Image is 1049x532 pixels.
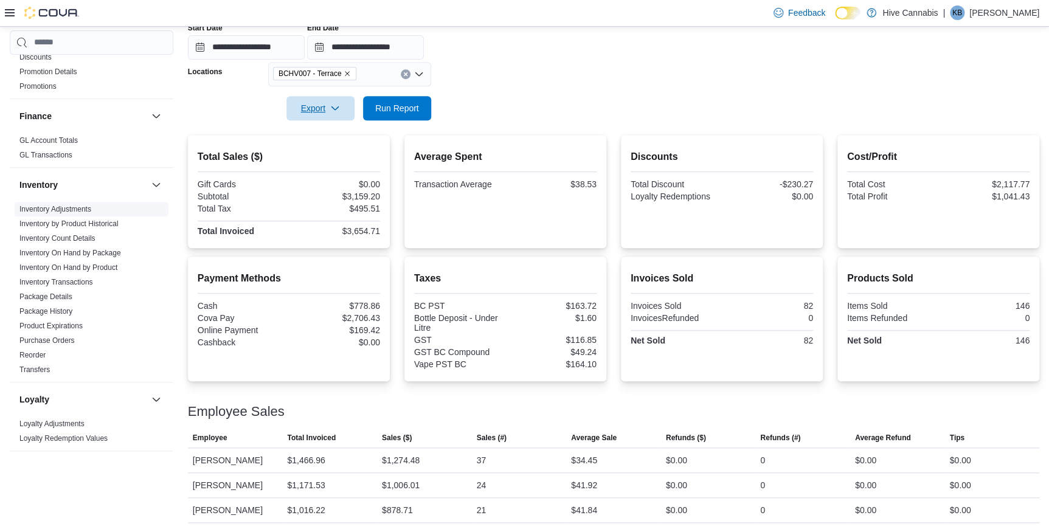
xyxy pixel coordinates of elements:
h2: Average Spent [414,150,597,164]
span: Inventory On Hand by Package [19,248,121,258]
a: GL Account Totals [19,136,78,145]
span: Sales ($) [382,433,412,443]
h2: Total Sales ($) [198,150,380,164]
a: Feedback [769,1,830,25]
button: Loyalty [19,393,147,406]
h2: Payment Methods [198,271,380,286]
div: 37 [477,453,486,468]
div: Total Discount [631,179,719,189]
span: Refunds (#) [760,433,800,443]
span: Inventory by Product Historical [19,219,119,229]
div: 0 [724,313,813,323]
span: Export [294,96,347,120]
a: Loyalty Redemption Values [19,434,108,443]
h3: Loyalty [19,393,49,406]
strong: Net Sold [631,336,665,345]
span: Transfers [19,365,50,375]
a: Discounts [19,53,52,61]
span: Package History [19,306,72,316]
h2: Discounts [631,150,813,164]
div: 21 [477,503,486,517]
span: Sales (#) [477,433,507,443]
span: Reorder [19,350,46,360]
div: $0.00 [666,503,687,517]
div: $1,041.43 [941,192,1030,201]
div: [PERSON_NAME] [188,448,283,472]
div: $0.00 [291,179,380,189]
div: Invoices Sold [631,301,719,311]
div: Cova Pay [198,313,286,323]
span: Promotions [19,81,57,91]
a: Inventory by Product Historical [19,219,119,228]
div: $41.84 [571,503,597,517]
div: $163.72 [508,301,597,311]
div: $164.10 [508,359,597,369]
input: Press the down key to open a popover containing a calendar. [188,35,305,60]
div: Loyalty [10,416,173,451]
button: Finance [19,110,147,122]
span: Inventory Adjustments [19,204,91,214]
div: Finance [10,133,173,167]
div: 82 [724,336,813,345]
div: $0.00 [666,478,687,492]
span: Average Refund [855,433,911,443]
input: Dark Mode [835,7,860,19]
span: BCHV007 - Terrace [273,67,357,80]
div: Items Refunded [847,313,936,323]
div: Subtotal [198,192,286,201]
div: Inventory [10,202,173,382]
div: $116.85 [508,335,597,345]
div: $2,117.77 [941,179,1030,189]
span: Run Report [375,102,419,114]
h3: Employee Sales [188,404,285,419]
div: $169.42 [291,325,380,335]
div: [PERSON_NAME] [188,473,283,497]
span: Product Expirations [19,321,83,331]
a: GL Transactions [19,151,72,159]
div: $495.51 [291,204,380,213]
div: $1,466.96 [287,453,325,468]
h3: Finance [19,110,52,122]
span: Dark Mode [835,19,836,20]
button: Finance [149,109,164,123]
div: 82 [724,301,813,311]
span: Average Sale [571,433,617,443]
span: Refunds ($) [666,433,706,443]
a: Promotion Details [19,67,77,76]
div: Kait Becker [950,5,964,20]
a: Transfers [19,365,50,374]
div: $2,706.43 [291,313,380,323]
label: Start Date [188,23,223,33]
a: Loyalty Adjustments [19,420,85,428]
button: Clear input [401,69,410,79]
button: Loyalty [149,392,164,407]
button: Remove BCHV007 - Terrace from selection in this group [344,70,351,77]
div: Transaction Average [414,179,503,189]
span: Inventory Transactions [19,277,93,287]
a: Purchase Orders [19,336,75,345]
a: Product Expirations [19,322,83,330]
span: KB [952,5,962,20]
label: End Date [307,23,339,33]
h2: Invoices Sold [631,271,813,286]
a: Reorder [19,351,46,359]
h2: Taxes [414,271,597,286]
div: $0.00 [949,453,971,468]
button: Open list of options [414,69,424,79]
a: Package History [19,307,72,316]
div: $1,274.48 [382,453,420,468]
span: Loyalty Adjustments [19,419,85,429]
div: 0 [760,478,765,492]
span: Total Invoiced [287,433,336,443]
span: Inventory On Hand by Product [19,263,117,272]
h2: Cost/Profit [847,150,1030,164]
a: Package Details [19,292,72,301]
strong: Total Invoiced [198,226,254,236]
button: Export [286,96,355,120]
img: Cova [24,7,79,19]
a: Inventory Adjustments [19,205,91,213]
div: $878.71 [382,503,413,517]
div: $49.24 [508,347,597,357]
